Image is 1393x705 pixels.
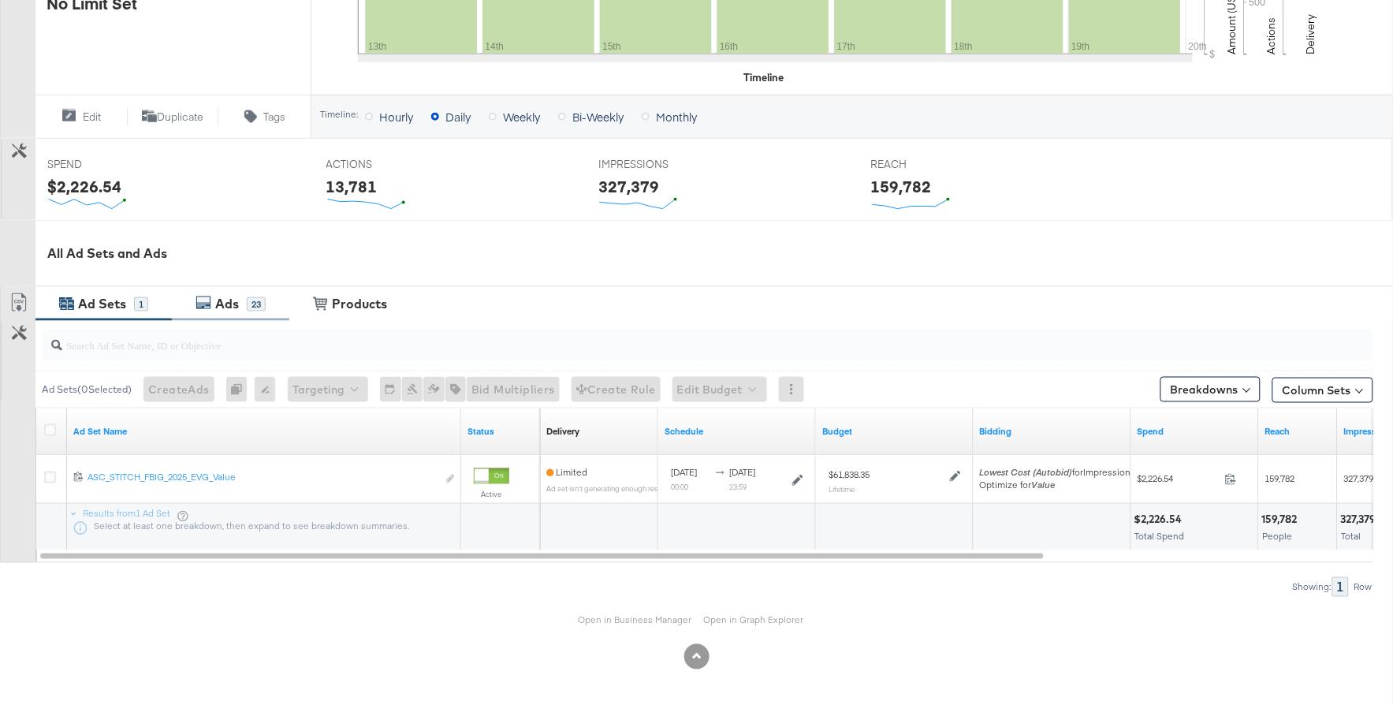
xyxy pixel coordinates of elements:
[1262,513,1302,528] div: 159,782
[546,426,579,438] div: Delivery
[822,426,967,438] a: Shows the current budget of Ad Set.
[1332,577,1349,597] div: 1
[1134,513,1187,528] div: $2,226.54
[1272,378,1373,403] button: Column Sets
[546,467,587,479] span: Limited
[332,295,387,313] div: Products
[1265,473,1295,485] span: 159,782
[379,109,413,125] span: Hourly
[47,175,121,198] div: $2,226.54
[671,483,688,492] sub: 00:00
[326,175,378,198] div: 13,781
[78,295,126,313] div: Ad Sets
[47,157,166,172] span: SPEND
[88,472,437,488] a: ASC_STITCH_FBIG_2025_EVG_Value
[88,472,437,484] div: ASC_STITCH_FBIG_2025_EVG_Value
[578,614,691,626] a: Open in Business Manager
[1354,582,1373,593] div: Row
[215,295,239,313] div: Ads
[1135,531,1185,543] span: Total Spend
[671,467,697,479] span: [DATE]
[871,175,932,198] div: 159,782
[1344,473,1374,485] span: 327,379
[467,426,534,438] a: Shows the current state of your Ad Set.
[1263,531,1293,543] span: People
[319,109,359,120] div: Timeline:
[598,157,717,172] span: IMPRESSIONS
[743,70,784,85] div: Timeline
[503,109,540,125] span: Weekly
[127,107,219,126] button: Duplicate
[326,157,445,172] span: ACTIONS
[42,382,132,397] div: Ad Sets ( 0 Selected)
[572,109,624,125] span: Bi-Weekly
[445,109,471,125] span: Daily
[1304,14,1318,54] text: Delivery
[829,469,870,482] div: $61,838.35
[263,110,285,125] span: Tags
[980,479,1136,492] div: Optimize for
[474,490,509,500] label: Active
[1032,479,1056,491] em: Value
[247,297,266,311] div: 23
[1138,426,1253,438] a: The total amount spent to date.
[73,426,455,438] a: Your Ad Set name.
[1138,473,1219,485] span: $2,226.54
[703,614,803,626] a: Open in Graph Explorer
[1292,582,1332,593] div: Showing:
[665,426,810,438] a: Shows when your Ad Set is scheduled to deliver.
[47,244,1393,263] div: All Ad Sets and Ads
[1160,377,1261,402] button: Breakdowns
[218,107,311,126] button: Tags
[1265,17,1279,54] text: Actions
[546,426,579,438] a: Reflects the ability of your Ad Set to achieve delivery based on ad states, schedule and budget.
[729,483,747,492] sub: 23:59
[598,175,659,198] div: 327,379
[134,297,148,311] div: 1
[62,323,1252,354] input: Search Ad Set Name, ID or Objective
[871,157,989,172] span: REACH
[157,110,203,125] span: Duplicate
[83,110,101,125] span: Edit
[729,467,755,479] span: [DATE]
[829,485,855,494] sub: Lifetime
[35,107,127,126] button: Edit
[1341,513,1381,528] div: 327,379
[226,377,255,402] div: 0
[546,484,743,494] sub: Ad set isn’t generating enough results to exit learning phase.
[1265,426,1332,438] a: The number of people your ad was served to.
[980,426,1125,438] a: Shows your bid and optimisation settings for this Ad Set.
[656,109,697,125] span: Monthly
[1342,531,1361,543] span: Total
[980,467,1073,479] em: Lowest Cost (Autobid)
[980,467,1136,479] span: for Impressions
